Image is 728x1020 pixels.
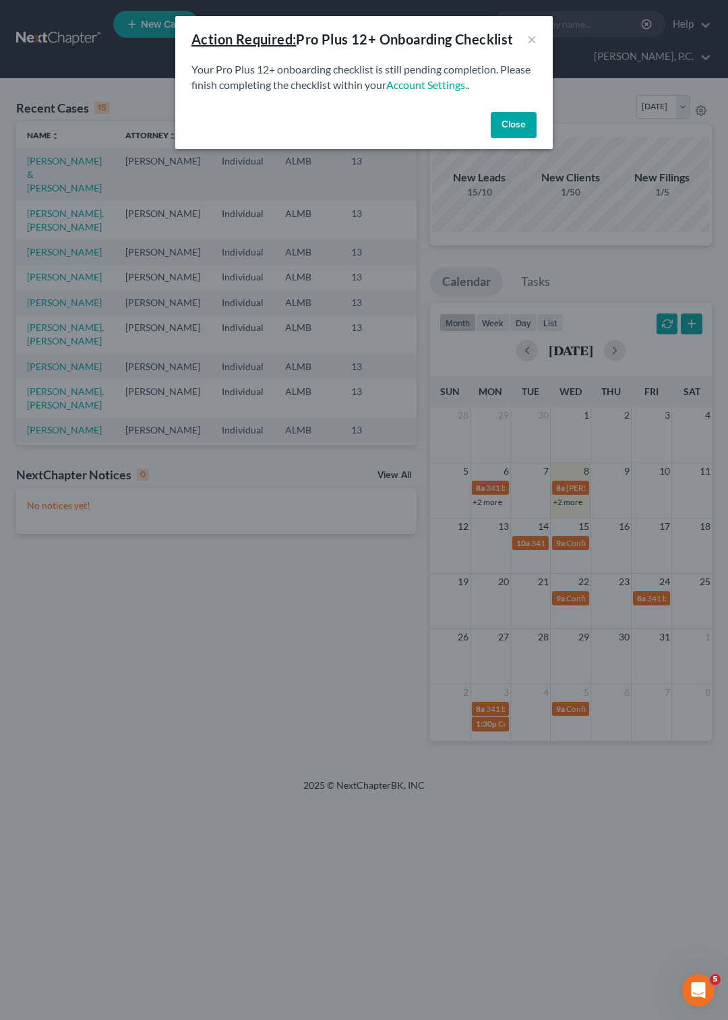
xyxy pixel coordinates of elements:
[491,112,537,139] button: Close
[191,31,296,47] u: Action Required:
[527,31,537,47] button: ×
[682,974,715,1007] iframe: Intercom live chat
[191,62,537,93] p: Your Pro Plus 12+ onboarding checklist is still pending completion. Please finish completing the ...
[386,78,467,91] a: Account Settings.
[191,30,514,49] div: Pro Plus 12+ Onboarding Checklist
[710,974,721,985] span: 5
